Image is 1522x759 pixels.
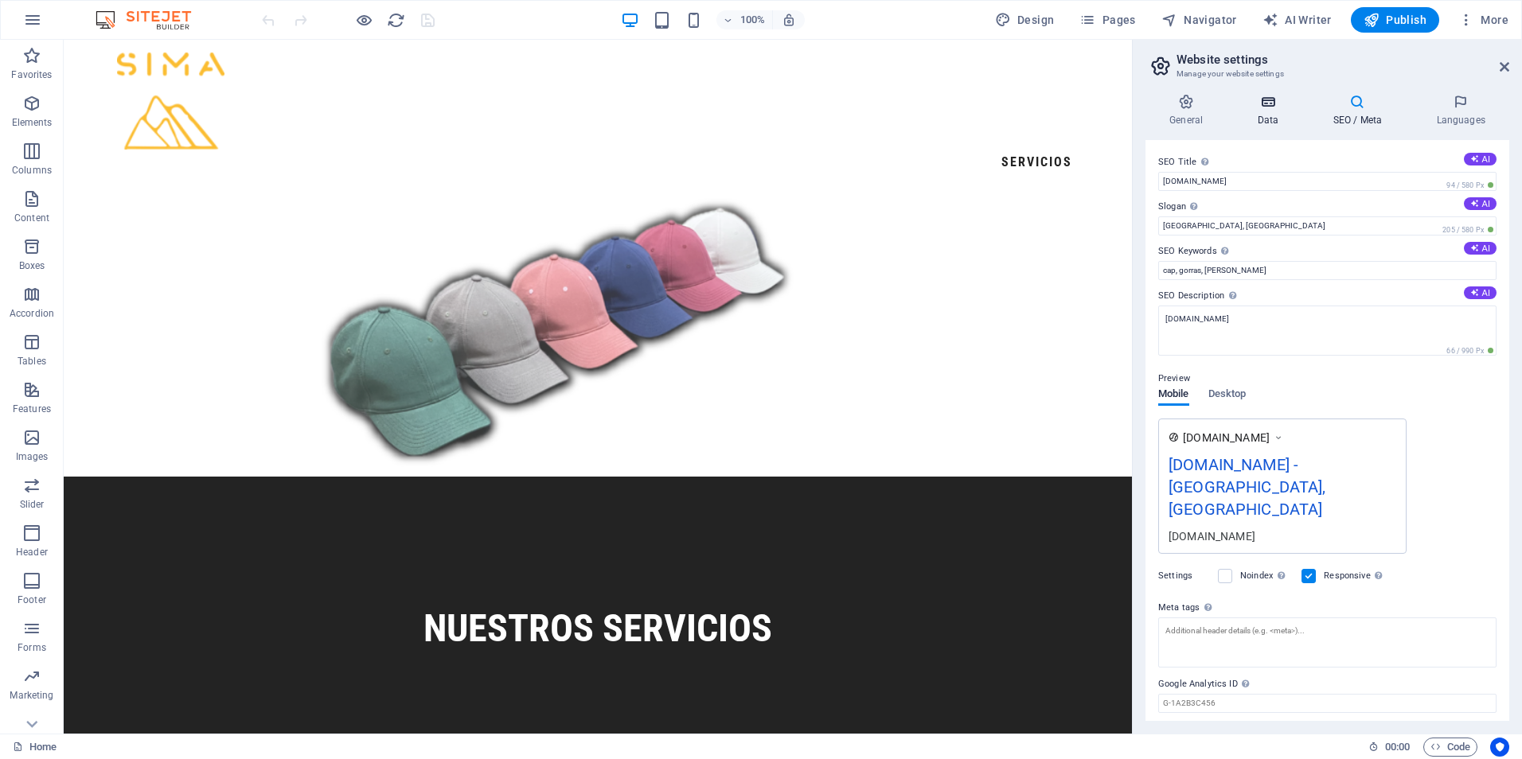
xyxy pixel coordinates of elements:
[1158,384,1189,407] span: Mobile
[1158,675,1497,694] label: Google Analytics ID
[1430,738,1470,757] span: Code
[1177,53,1509,67] h2: Website settings
[1412,94,1509,127] h4: Languages
[1158,388,1246,418] div: Preview
[13,403,51,415] p: Features
[1464,286,1497,299] button: SEO Description
[1351,7,1439,33] button: Publish
[1079,12,1135,28] span: Pages
[716,10,773,29] button: 100%
[14,212,49,224] p: Content
[1158,598,1497,617] label: Meta tags
[1256,7,1338,33] button: AI Writer
[1364,12,1426,28] span: Publish
[92,10,211,29] img: Editor Logo
[1158,286,1497,306] label: SEO Description
[10,307,54,320] p: Accordion
[1385,738,1410,757] span: 00 00
[1464,242,1497,255] button: SEO Keywords
[989,7,1061,33] button: Design
[989,7,1061,33] div: Design (Ctrl+Alt+Y)
[1396,741,1399,753] span: :
[18,594,46,606] p: Footer
[740,10,766,29] h6: 100%
[1490,738,1509,757] button: Usercentrics
[782,13,796,27] i: On resize automatically adjust zoom level to fit chosen device.
[1155,7,1243,33] button: Navigator
[13,738,57,757] a: Click to cancel selection. Double-click to open Pages
[18,355,46,368] p: Tables
[1158,719,1497,738] label: Google Maps API key
[16,450,49,463] p: Images
[1443,180,1497,191] span: 94 / 580 Px
[1208,384,1247,407] span: Desktop
[12,116,53,129] p: Elements
[1233,94,1309,127] h4: Data
[12,164,52,177] p: Columns
[1452,7,1515,33] button: More
[1169,527,1396,544] div: [DOMAIN_NAME]
[11,68,52,81] p: Favorites
[1158,566,1210,586] label: Settings
[1262,12,1332,28] span: AI Writer
[1464,153,1497,165] button: SEO Title
[1158,216,1497,235] input: Slogan...
[1158,242,1497,261] label: SEO Keywords
[1309,94,1412,127] h4: SEO / Meta
[1073,7,1141,33] button: Pages
[1158,197,1497,216] label: Slogan
[16,546,48,559] p: Header
[1161,12,1237,28] span: Navigator
[19,259,45,272] p: Boxes
[1169,453,1396,528] div: [DOMAIN_NAME] - [GEOGRAPHIC_DATA], [GEOGRAPHIC_DATA]
[20,498,45,511] p: Slider
[1158,369,1190,388] p: Preview
[1158,153,1497,172] label: SEO Title
[1183,430,1270,446] span: [DOMAIN_NAME]
[1240,566,1292,586] label: Noindex
[18,641,46,654] p: Forms
[354,10,373,29] button: Click here to leave preview mode and continue editing
[1464,197,1497,210] button: Slogan
[1145,94,1233,127] h4: General
[1324,566,1387,586] label: Responsive
[1423,738,1477,757] button: Code
[10,689,53,702] p: Marketing
[1177,67,1477,81] h3: Manage your website settings
[1158,694,1497,713] input: G-1A2B3C456
[1439,224,1497,235] span: 205 / 580 Px
[995,12,1055,28] span: Design
[387,11,405,29] i: Reload page
[1443,345,1497,356] span: 66 / 990 Px
[1368,738,1411,757] h6: Session time
[386,10,405,29] button: reload
[1458,12,1508,28] span: More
